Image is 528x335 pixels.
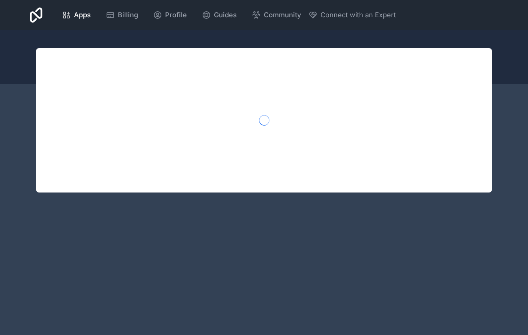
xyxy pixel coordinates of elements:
a: Guides [196,7,243,23]
a: Community [246,7,307,23]
span: Apps [74,10,91,20]
a: Profile [147,7,193,23]
a: Billing [100,7,144,23]
button: Connect with an Expert [308,10,396,20]
span: Community [264,10,301,20]
a: Apps [56,7,97,23]
span: Billing [118,10,138,20]
span: Connect with an Expert [320,10,396,20]
span: Guides [214,10,237,20]
span: Profile [165,10,187,20]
